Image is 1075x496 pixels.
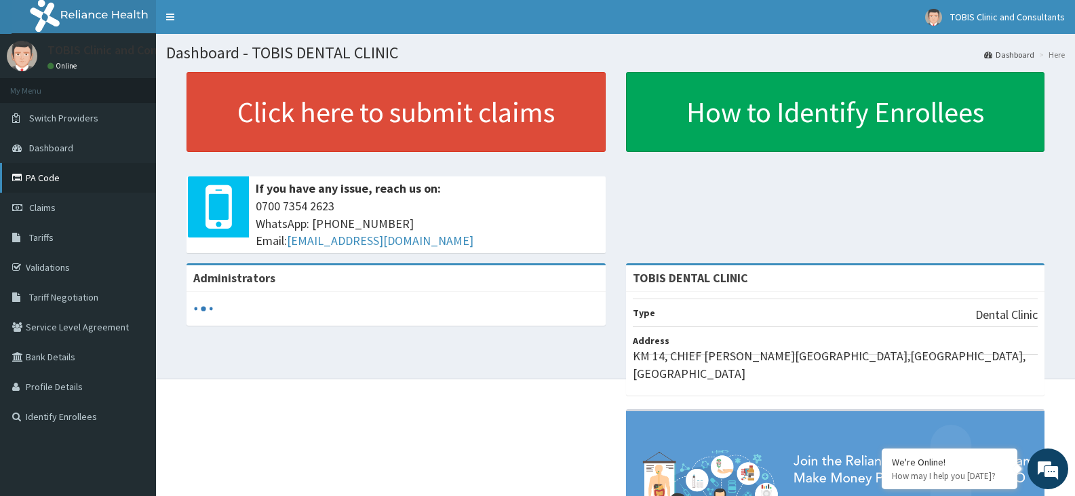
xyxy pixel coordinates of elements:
span: Switch Providers [29,112,98,124]
p: TOBIS Clinic and Consultants [47,44,201,56]
a: Dashboard [984,49,1034,60]
a: [EMAIL_ADDRESS][DOMAIN_NAME] [287,233,473,248]
img: User Image [7,41,37,71]
p: Dental Clinic [975,306,1038,324]
h1: Dashboard - TOBIS DENTAL CLINIC [166,44,1065,62]
p: How may I help you today? [892,470,1007,482]
span: Dashboard [29,142,73,154]
li: Here [1036,49,1065,60]
span: Claims [29,202,56,214]
a: Click here to submit claims [187,72,606,152]
span: Tariffs [29,231,54,244]
a: Online [47,61,80,71]
span: TOBIS Clinic and Consultants [950,11,1065,23]
p: KM 14, CHIEF [PERSON_NAME][GEOGRAPHIC_DATA],[GEOGRAPHIC_DATA], [GEOGRAPHIC_DATA] [633,347,1038,382]
b: Administrators [193,270,275,286]
span: Tariff Negotiation [29,291,98,303]
b: Type [633,307,655,319]
b: Address [633,335,669,347]
svg: audio-loading [193,299,214,319]
b: If you have any issue, reach us on: [256,180,441,196]
strong: TOBIS DENTAL CLINIC [633,270,748,286]
span: 0700 7354 2623 WhatsApp: [PHONE_NUMBER] Email: [256,197,599,250]
div: We're Online! [892,456,1007,468]
img: User Image [925,9,942,26]
a: How to Identify Enrollees [626,72,1045,152]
